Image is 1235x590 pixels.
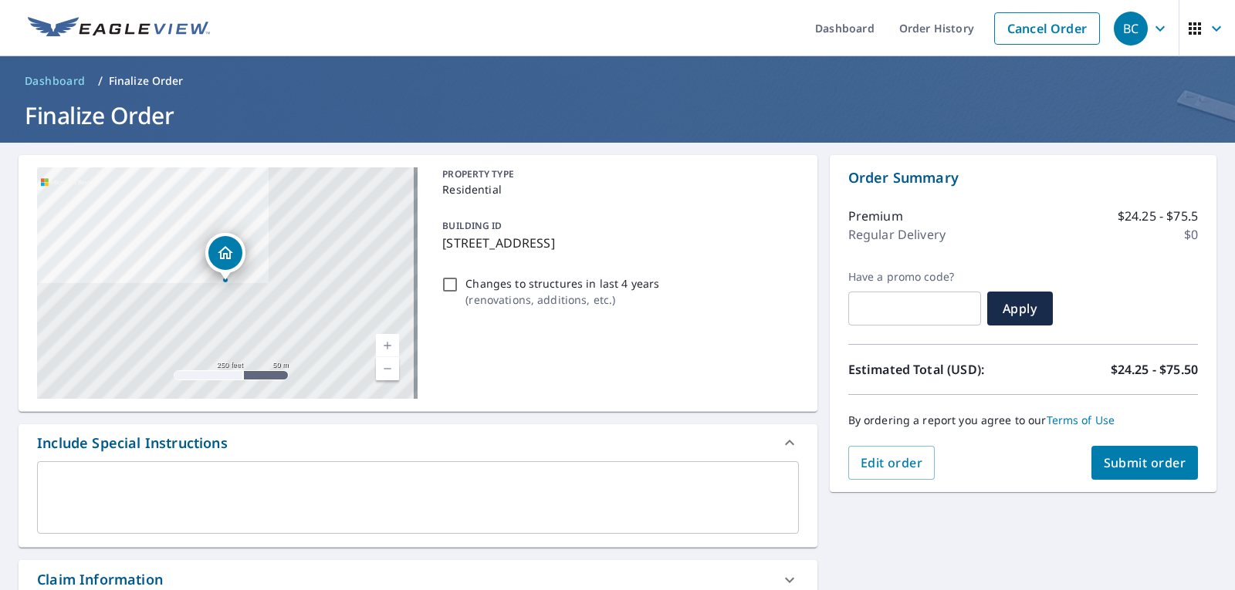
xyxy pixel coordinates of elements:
[1000,300,1040,317] span: Apply
[1104,454,1186,471] span: Submit order
[848,446,936,480] button: Edit order
[994,12,1100,45] a: Cancel Order
[987,292,1053,325] button: Apply
[205,233,245,281] div: Dropped pin, building 1, Residential property, 51 Old Farm Rd Westbrook, ME 04092
[848,270,981,284] label: Have a promo code?
[25,73,86,89] span: Dashboard
[848,225,946,244] p: Regular Delivery
[442,181,792,197] p: Residential
[109,73,184,89] p: Finalize Order
[442,234,792,252] p: [STREET_ADDRESS]
[465,275,659,292] p: Changes to structures in last 4 years
[19,69,92,93] a: Dashboard
[1047,413,1115,427] a: Terms of Use
[1091,446,1199,480] button: Submit order
[19,99,1216,131] h1: Finalize Order
[1118,207,1198,225] p: $24.25 - $75.5
[848,207,903,225] p: Premium
[19,69,1216,93] nav: breadcrumb
[37,569,163,590] div: Claim Information
[1184,225,1198,244] p: $0
[861,454,923,471] span: Edit order
[465,292,659,308] p: ( renovations, additions, etc. )
[376,334,399,357] a: Current Level 17, Zoom In
[28,17,210,40] img: EV Logo
[848,360,1024,379] p: Estimated Total (USD):
[376,357,399,380] a: Current Level 17, Zoom Out
[442,219,502,232] p: BUILDING ID
[1114,12,1148,46] div: BC
[848,413,1198,427] p: By ordering a report you agree to our
[848,167,1198,188] p: Order Summary
[37,433,228,453] div: Include Special Instructions
[1111,360,1198,379] p: $24.25 - $75.50
[442,167,792,181] p: PROPERTY TYPE
[98,72,103,90] li: /
[19,424,817,461] div: Include Special Instructions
